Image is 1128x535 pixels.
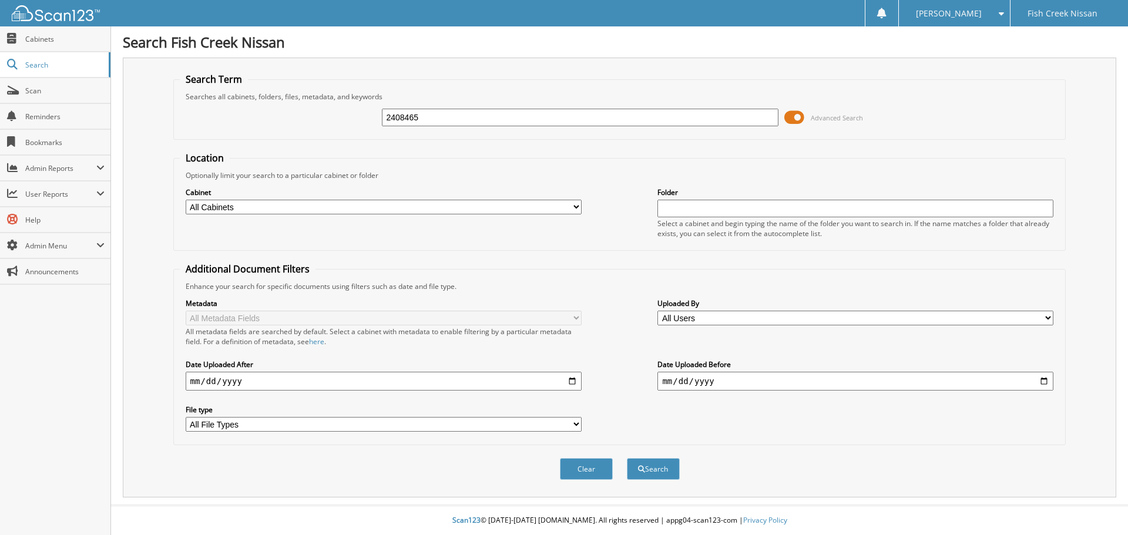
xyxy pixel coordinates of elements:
[180,263,315,275] legend: Additional Document Filters
[657,298,1053,308] label: Uploaded By
[452,515,481,525] span: Scan123
[25,241,96,251] span: Admin Menu
[25,60,103,70] span: Search
[186,327,582,346] div: All metadata fields are searched by default. Select a cabinet with metadata to enable filtering b...
[180,92,1060,102] div: Searches all cabinets, folders, files, metadata, and keywords
[186,372,582,391] input: start
[25,137,105,147] span: Bookmarks
[25,86,105,96] span: Scan
[743,515,787,525] a: Privacy Policy
[25,215,105,225] span: Help
[25,189,96,199] span: User Reports
[123,32,1116,52] h1: Search Fish Creek Nissan
[1028,10,1097,17] span: Fish Creek Nissan
[627,458,680,480] button: Search
[111,506,1128,535] div: © [DATE]-[DATE] [DOMAIN_NAME]. All rights reserved | appg04-scan123-com |
[180,152,230,164] legend: Location
[186,298,582,308] label: Metadata
[25,163,96,173] span: Admin Reports
[180,170,1060,180] div: Optionally limit your search to a particular cabinet or folder
[1069,479,1128,535] iframe: Chat Widget
[186,405,582,415] label: File type
[309,337,324,346] a: here
[560,458,613,480] button: Clear
[657,372,1053,391] input: end
[180,73,248,86] legend: Search Term
[811,113,863,122] span: Advanced Search
[916,10,982,17] span: [PERSON_NAME]
[12,5,100,21] img: scan123-logo-white.svg
[186,187,582,197] label: Cabinet
[25,34,105,44] span: Cabinets
[25,267,105,277] span: Announcements
[186,359,582,369] label: Date Uploaded After
[657,187,1053,197] label: Folder
[180,281,1060,291] div: Enhance your search for specific documents using filters such as date and file type.
[25,112,105,122] span: Reminders
[657,218,1053,238] div: Select a cabinet and begin typing the name of the folder you want to search in. If the name match...
[657,359,1053,369] label: Date Uploaded Before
